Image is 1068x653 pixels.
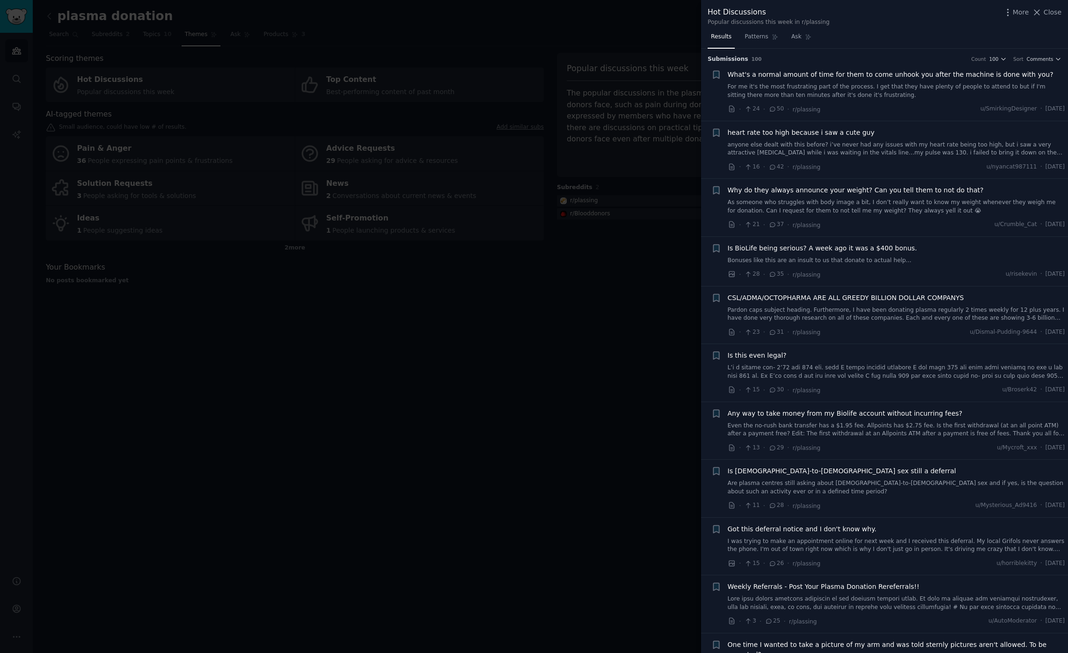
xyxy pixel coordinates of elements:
[975,501,1037,510] span: u/Mysterious_Ad9416
[1013,7,1029,17] span: More
[760,616,761,626] span: ·
[728,582,920,592] a: Weekly Referrals - Post Your Plasma Donation Rereferrals!!
[987,163,1037,171] span: u/nyancat987111
[739,501,741,511] span: ·
[789,618,817,625] span: r/plassing
[1027,56,1061,62] button: Comments
[728,293,964,303] a: CSL/ADMA/OCTOPHARMA ARE ALL GREEDY BILLION DOLLAR COMPANYS
[996,559,1037,568] span: u/horriblekitty
[711,33,732,41] span: Results
[1002,386,1037,394] span: u/Broserk42
[708,18,830,27] div: Popular discussions this week in r/plassing
[728,185,984,195] a: Why do they always announce your weight? Can you tell them to not do that?
[728,524,877,534] a: Got this deferral notice and I don't know why.
[988,617,1037,625] span: u/AutoModerator
[793,387,821,394] span: r/plassing
[708,7,830,18] div: Hot Discussions
[970,328,1037,337] span: u/Dismal-Pudding-9644
[1046,501,1065,510] span: [DATE]
[793,445,821,451] span: r/plassing
[793,503,821,509] span: r/plassing
[739,104,741,114] span: ·
[793,560,821,567] span: r/plassing
[1040,617,1042,625] span: ·
[728,70,1053,80] a: What's a normal amount of time for them to come unhook you after the machine is done with you?
[763,385,765,395] span: ·
[1040,328,1042,337] span: ·
[744,105,760,113] span: 24
[787,220,789,230] span: ·
[744,163,760,171] span: 16
[739,327,741,337] span: ·
[744,386,760,394] span: 15
[768,444,784,452] span: 29
[763,443,765,453] span: ·
[763,270,765,279] span: ·
[739,443,741,453] span: ·
[739,616,741,626] span: ·
[1046,270,1065,279] span: [DATE]
[768,386,784,394] span: 30
[739,558,741,568] span: ·
[752,56,762,62] span: 100
[745,33,768,41] span: Patterns
[728,306,1065,323] a: Pardon caps subject heading. Furthermore, I have been donating plasma regularly 2 times weekly fo...
[1040,444,1042,452] span: ·
[1044,7,1061,17] span: Close
[787,162,789,172] span: ·
[793,164,821,170] span: r/plassing
[787,443,789,453] span: ·
[728,128,875,138] a: heart rate too high because i saw a cute guy
[1040,105,1042,113] span: ·
[768,105,784,113] span: 50
[1040,270,1042,279] span: ·
[997,444,1037,452] span: u/Mycroft_xxx
[787,327,789,337] span: ·
[1040,163,1042,171] span: ·
[1046,105,1065,113] span: [DATE]
[744,501,760,510] span: 11
[787,385,789,395] span: ·
[768,163,784,171] span: 42
[744,270,760,279] span: 28
[728,257,1065,265] a: Bonuses like this are an insult to us that donate to actual help...
[793,271,821,278] span: r/plassing
[763,501,765,511] span: ·
[728,537,1065,554] a: I was trying to make an appointment online for next week and I received this deferral. My local G...
[1046,559,1065,568] span: [DATE]
[1013,56,1024,62] div: Sort
[763,162,765,172] span: ·
[768,501,784,510] span: 28
[1040,559,1042,568] span: ·
[1032,7,1061,17] button: Close
[980,105,1037,113] span: u/SmirkingDesigner
[728,351,787,360] a: Is this even legal?
[744,444,760,452] span: 13
[744,559,760,568] span: 15
[1027,56,1053,62] span: Comments
[1046,220,1065,229] span: [DATE]
[728,243,917,253] a: Is BioLife being serious? A week ago it was a $400 bonus.
[768,270,784,279] span: 35
[1046,386,1065,394] span: [DATE]
[793,106,821,113] span: r/plassing
[728,466,956,476] span: Is [DEMOGRAPHIC_DATA]-to-[DEMOGRAPHIC_DATA] sex still a deferral
[728,198,1065,215] a: As someone who struggles with body image a bit, I don’t really want to know my weight whenever th...
[1046,617,1065,625] span: [DATE]
[728,409,963,418] a: Any way to take money from my Biolife account without incurring fees?
[1006,270,1037,279] span: u/risekevin
[768,328,784,337] span: 31
[744,617,756,625] span: 3
[1046,163,1065,171] span: [DATE]
[739,220,741,230] span: ·
[739,385,741,395] span: ·
[728,83,1065,99] a: For me it's the most frustrating part of the process. I get that they have plenty of people to at...
[971,56,986,62] div: Count
[744,220,760,229] span: 21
